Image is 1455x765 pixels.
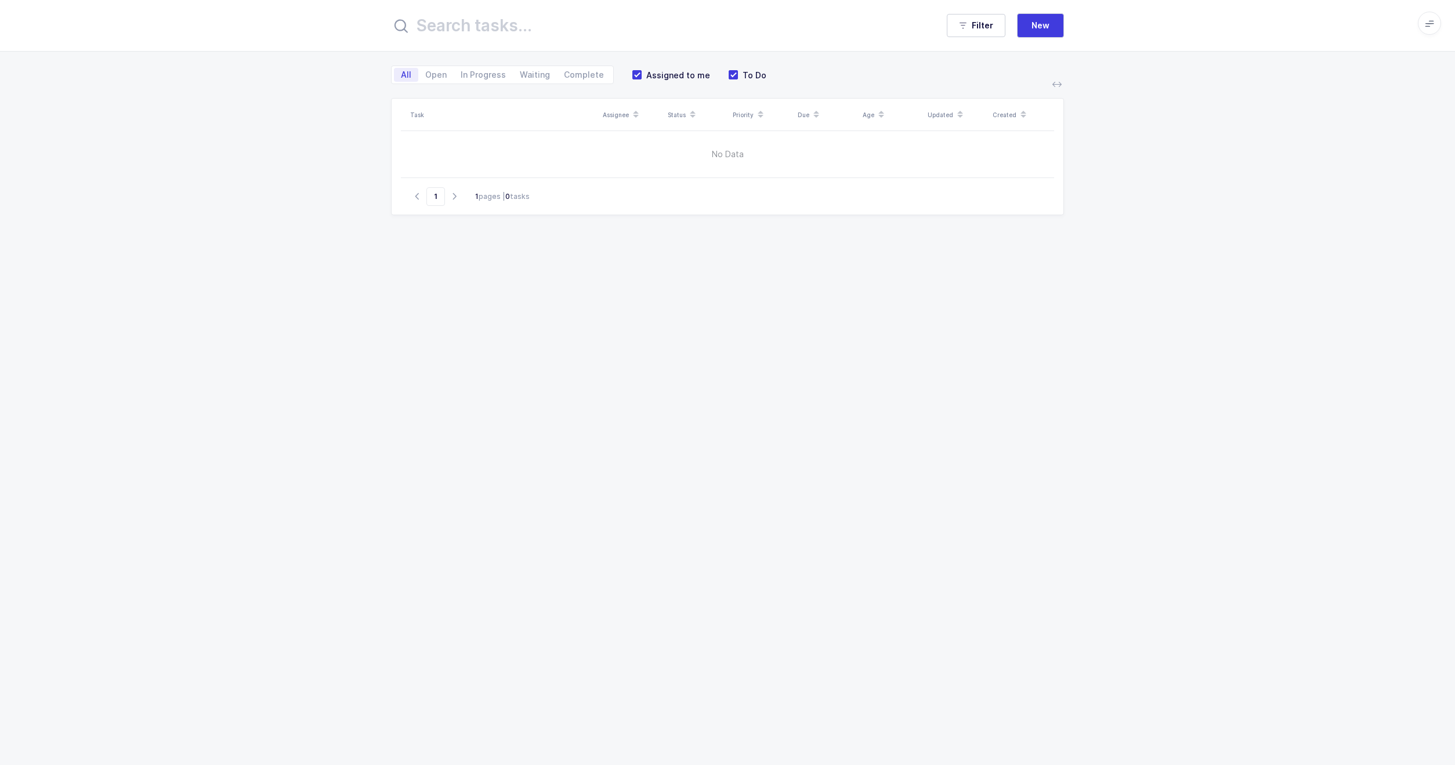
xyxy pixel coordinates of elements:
[1017,13,1064,38] a: New
[564,137,891,172] span: No Data
[642,70,710,81] span: Assigned to me
[668,105,726,125] div: Status
[426,187,445,206] span: Go to
[863,105,921,125] div: Age
[928,105,986,125] div: Updated
[520,71,550,79] span: Waiting
[564,71,604,79] span: Complete
[505,192,510,201] b: 0
[410,110,596,119] div: Task
[461,71,506,79] span: In Progress
[475,192,479,201] b: 1
[733,105,791,125] div: Priority
[401,71,411,79] span: All
[603,105,661,125] div: Assignee
[738,70,766,81] span: To Do
[391,12,926,39] input: Search tasks...
[425,71,447,79] span: Open
[947,14,1005,37] button: Filter
[972,20,993,31] span: Filter
[993,105,1051,125] div: Created
[798,105,856,125] div: Due
[475,191,530,202] div: pages | tasks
